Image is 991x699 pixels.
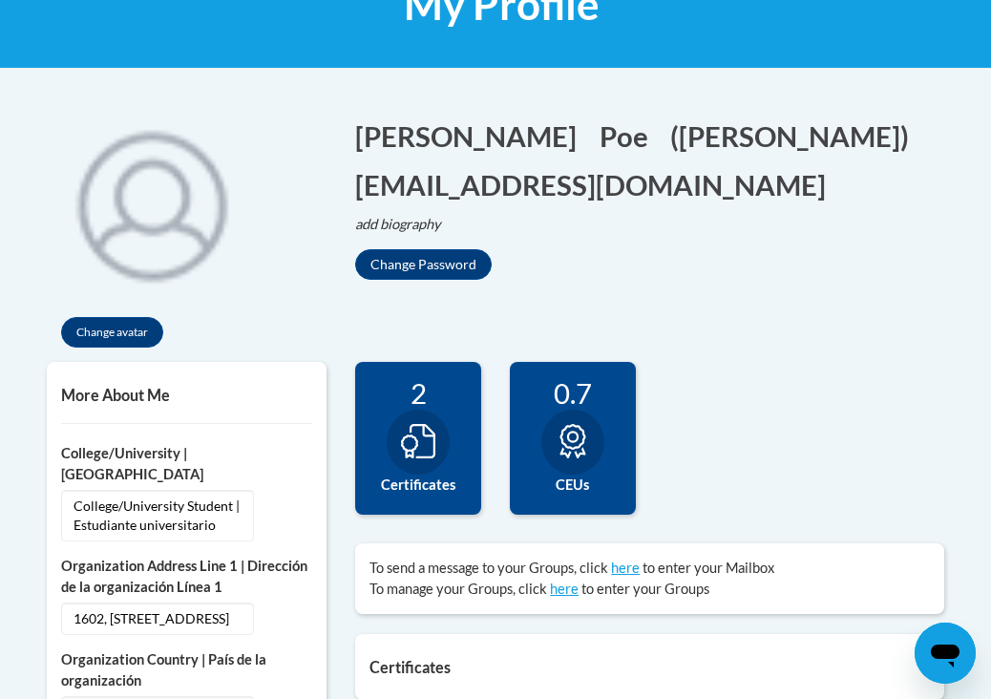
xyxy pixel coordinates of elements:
[47,97,257,307] div: Click to change the profile picture
[600,116,661,156] button: Edit last name
[61,386,312,404] h5: More About Me
[61,490,254,541] span: College/University Student | Estudiante universitario
[61,603,254,635] span: 1602, [STREET_ADDRESS]
[61,317,163,348] button: Change avatar
[524,376,622,410] div: 0.7
[581,581,709,597] span: to enter your Groups
[670,116,921,156] button: Edit screen name
[643,560,774,576] span: to enter your Mailbox
[47,97,257,307] img: profile avatar
[355,214,456,235] button: Edit biography
[369,560,608,576] span: To send a message to your Groups, click
[369,581,547,597] span: To manage your Groups, click
[369,376,467,410] div: 2
[61,649,312,691] label: Organization Country | País de la organización
[369,475,467,496] label: Certificates
[61,443,312,485] label: College/University | [GEOGRAPHIC_DATA]
[524,475,622,496] label: CEUs
[369,658,930,676] h5: Certificates
[355,165,838,204] button: Edit email address
[355,249,492,280] button: Change Password
[355,116,589,156] button: Edit first name
[550,581,579,597] a: here
[355,216,441,232] i: add biography
[61,556,312,598] label: Organization Address Line 1 | Dirección de la organización Línea 1
[915,623,976,684] iframe: Button to launch messaging window
[611,560,640,576] a: here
